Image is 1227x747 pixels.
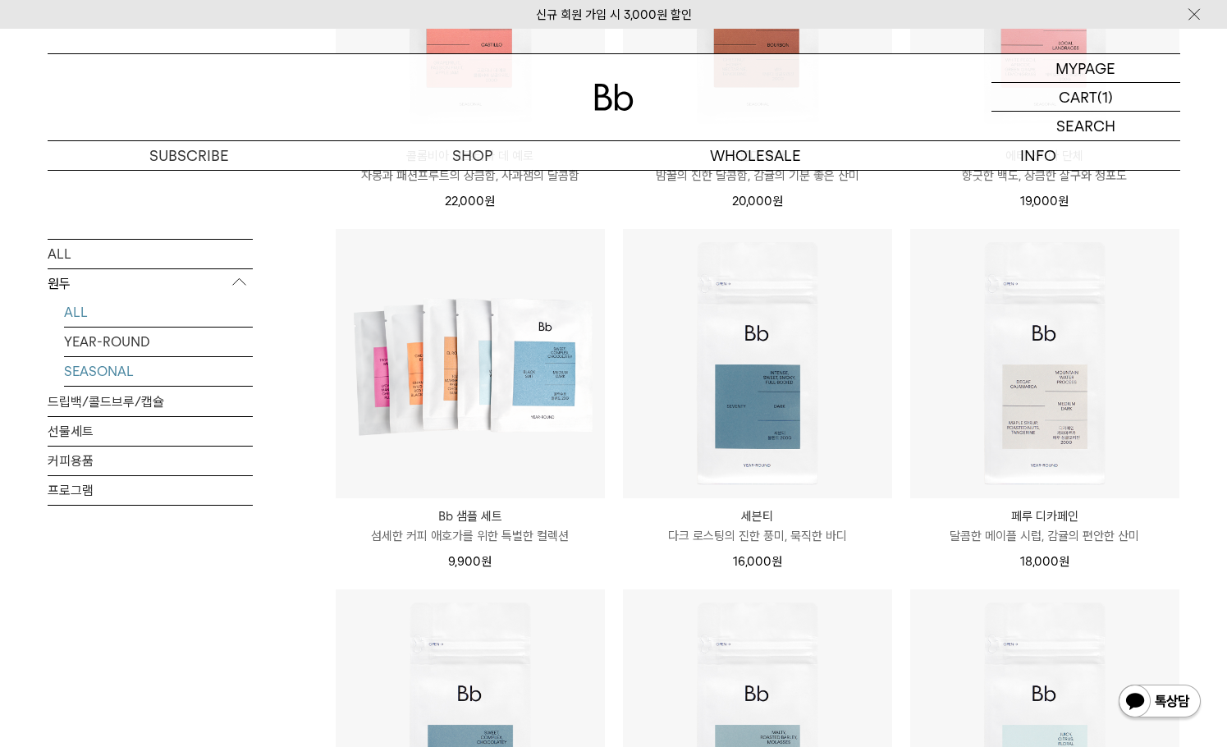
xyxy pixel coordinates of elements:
[1097,83,1113,111] p: (1)
[536,7,692,22] a: 신규 회원 가입 시 3,000원 할인
[910,526,1179,546] p: 달콤한 메이플 시럽, 감귤의 편안한 산미
[623,166,892,186] p: 밤꿀의 진한 달콤함, 감귤의 기분 좋은 산미
[1059,83,1097,111] p: CART
[623,526,892,546] p: 다크 로스팅의 진한 풍미, 묵직한 바디
[897,141,1180,170] p: INFO
[772,194,783,209] span: 원
[48,416,253,445] a: 선물세트
[336,526,605,546] p: 섬세한 커피 애호가를 위한 특별한 컬렉션
[623,506,892,526] p: 세븐티
[48,268,253,298] p: 원두
[64,356,253,385] a: SEASONAL
[991,54,1180,83] a: MYPAGE
[1056,112,1115,140] p: SEARCH
[1020,554,1069,569] span: 18,000
[623,229,892,498] img: 세븐티
[336,166,605,186] p: 자몽과 패션프루트의 상큼함, 사과잼의 달콤함
[732,194,783,209] span: 20,000
[48,239,253,268] a: ALL
[48,141,331,170] a: SUBSCRIBE
[484,194,495,209] span: 원
[48,446,253,474] a: 커피용품
[733,554,782,569] span: 16,000
[614,141,897,170] p: WHOLESALE
[991,83,1180,112] a: CART (1)
[1117,683,1202,722] img: 카카오톡 채널 1:1 채팅 버튼
[623,506,892,546] a: 세븐티 다크 로스팅의 진한 풍미, 묵직한 바디
[771,554,782,569] span: 원
[1058,194,1069,209] span: 원
[1055,54,1115,82] p: MYPAGE
[336,229,605,498] img: Bb 샘플 세트
[1059,554,1069,569] span: 원
[48,387,253,415] a: 드립백/콜드브루/캡슐
[910,166,1179,186] p: 향긋한 백도, 상큼한 살구와 청포도
[48,475,253,504] a: 프로그램
[481,554,492,569] span: 원
[1020,194,1069,209] span: 19,000
[445,194,495,209] span: 22,000
[448,554,492,569] span: 9,900
[64,297,253,326] a: ALL
[336,506,605,526] p: Bb 샘플 세트
[64,327,253,355] a: YEAR-ROUND
[910,506,1179,526] p: 페루 디카페인
[594,84,634,111] img: 로고
[910,506,1179,546] a: 페루 디카페인 달콤한 메이플 시럽, 감귤의 편안한 산미
[910,229,1179,498] img: 페루 디카페인
[336,506,605,546] a: Bb 샘플 세트 섬세한 커피 애호가를 위한 특별한 컬렉션
[331,141,614,170] a: SHOP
